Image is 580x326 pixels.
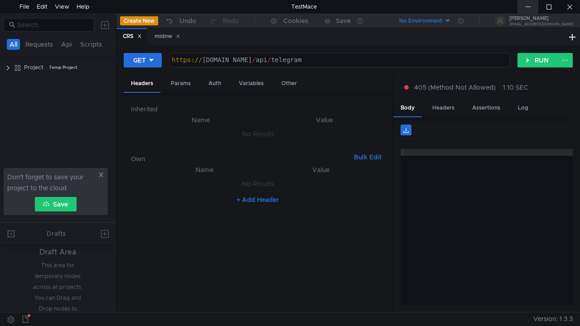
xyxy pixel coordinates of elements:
[164,75,198,92] div: Params
[264,115,385,125] th: Value
[283,15,308,26] div: Cookies
[179,15,196,26] div: Undo
[509,23,574,26] div: [EMAIL_ADDRESS][DOMAIN_NAME]
[399,17,442,25] div: No Environment
[242,180,274,188] nz-embed-empty: No Results
[17,20,89,30] input: Search...
[120,16,158,25] button: Create New
[58,39,75,50] button: Api
[131,153,350,164] h6: Own
[242,130,274,138] nz-embed-empty: No Results
[133,55,146,65] div: GET
[232,75,271,92] div: Variables
[47,228,66,239] div: Drafts
[131,104,385,115] h6: Inherited
[465,100,507,116] div: Assertions
[336,18,351,24] div: Save
[388,14,451,28] button: No Environment
[264,164,378,175] th: Value
[425,100,462,116] div: Headers
[49,61,77,74] div: Temp Project
[274,75,304,92] div: Other
[203,14,245,28] button: Redo
[124,75,160,93] div: Headers
[223,15,239,26] div: Redo
[35,197,77,211] button: Save
[393,100,422,117] div: Body
[350,152,385,163] button: Bulk Edit
[201,75,228,92] div: Auth
[158,14,203,28] button: Undo
[77,39,105,50] button: Scripts
[138,115,264,125] th: Name
[414,82,496,92] span: 405 (Method Not Allowed)
[23,39,56,50] button: Requests
[145,164,264,175] th: Name
[124,53,162,67] button: GET
[517,53,558,67] button: RUN
[123,32,142,41] div: CRS
[7,172,96,193] span: Don't forget to save your project to the cloud
[155,32,180,41] div: midnw
[7,39,20,50] button: All
[233,194,283,205] button: + Add Header
[509,16,574,21] div: [PERSON_NAME]
[533,312,573,326] span: Version: 1.3.3
[511,100,536,116] div: Log
[24,61,43,74] div: Project
[503,83,528,91] div: 1.10 SEC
